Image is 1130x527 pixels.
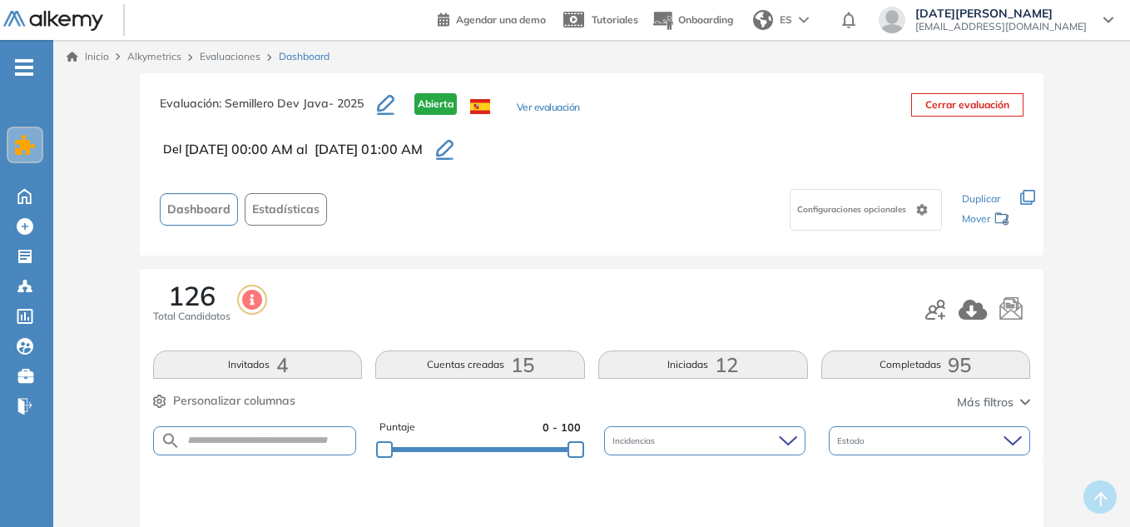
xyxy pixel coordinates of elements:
span: Dashboard [167,201,230,218]
a: Agendar una demo [438,8,546,28]
span: Configuraciones opcionales [797,203,909,216]
span: 0 - 100 [543,420,581,435]
button: Estadísticas [245,193,327,226]
span: Puntaje [379,420,415,435]
button: Iniciadas12 [598,351,808,379]
a: Inicio [67,49,109,64]
button: Invitados4 [153,351,363,379]
button: Ver evaluación [517,100,580,117]
span: ES [780,12,792,27]
span: Agendar una demo [456,13,546,26]
span: al [296,139,308,159]
img: world [753,10,773,30]
img: ESP [470,99,490,114]
span: Alkymetrics [127,50,181,62]
span: 126 [168,282,216,309]
span: Onboarding [678,13,733,26]
a: Evaluaciones [200,50,260,62]
span: Más filtros [957,394,1014,411]
span: [EMAIL_ADDRESS][DOMAIN_NAME] [915,20,1087,33]
span: Tutoriales [592,13,638,26]
button: Personalizar columnas [153,392,295,410]
img: arrow [799,17,809,23]
button: Cerrar evaluación [911,93,1023,117]
button: Onboarding [652,2,733,38]
button: Dashboard [160,193,238,226]
div: Mover [962,205,1010,236]
h3: Evaluación [160,93,377,128]
span: Abierta [414,93,457,115]
img: SEARCH_ALT [161,430,181,451]
div: Estado [829,426,1030,455]
span: Total Candidatos [153,309,230,324]
img: Logo [3,11,103,32]
span: Estado [837,435,868,447]
span: Estadísticas [252,201,320,218]
span: Duplicar [962,192,1000,205]
span: [DATE] 01:00 AM [315,139,423,159]
span: Incidencias [612,435,658,447]
div: Incidencias [604,426,805,455]
i: - [15,66,33,69]
span: : Semillero Dev Java- 2025 [219,96,364,111]
button: Más filtros [957,394,1030,411]
span: [DATE] 00:00 AM [185,139,293,159]
button: Cuentas creadas15 [375,351,585,379]
span: Dashboard [279,49,330,64]
span: Del [163,141,181,158]
div: Configuraciones opcionales [790,189,942,231]
span: [DATE][PERSON_NAME] [915,7,1087,20]
span: Personalizar columnas [173,392,295,410]
button: Completadas95 [821,351,1031,379]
